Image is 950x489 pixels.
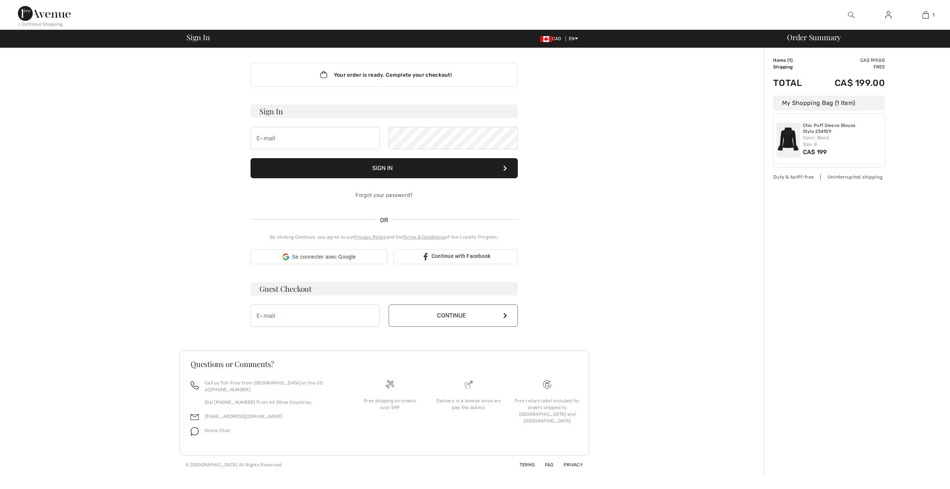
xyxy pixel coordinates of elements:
[356,192,412,198] a: Forgot your password?
[251,127,380,149] input: E-mail
[536,462,554,467] a: FAQ
[251,105,518,118] h3: Sign In
[789,58,791,63] span: 1
[803,148,827,156] span: CA$ 199
[773,64,814,70] td: Shipping
[251,282,518,295] h3: Guest Checkout
[848,10,854,19] img: search the website
[879,10,898,20] a: Sign In
[543,380,551,389] img: Free shipping on orders over $99
[555,462,583,467] a: Privacy
[191,413,199,421] img: email
[511,462,535,467] a: Terms
[431,253,491,259] span: Continue with Facebook
[435,397,502,411] div: Delivery is a breeze since we pay the duties!
[187,33,210,41] span: Sign In
[773,173,885,180] div: Duty & tariff-free | Uninterrupted shipping
[907,10,944,19] a: 1
[885,10,892,19] img: My Info
[354,234,386,240] a: Privacy Policy
[205,414,282,419] a: [EMAIL_ADDRESS][DOMAIN_NAME]
[18,21,63,28] div: < Continue Shopping
[514,397,581,424] div: Free return label included for orders shipped to [GEOGRAPHIC_DATA] and [GEOGRAPHIC_DATA]
[803,134,882,148] div: Color: Black Size: 8
[773,70,814,96] td: Total
[191,381,199,389] img: call
[191,427,199,435] img: chat
[386,380,394,389] img: Free shipping on orders over $99
[465,380,473,389] img: Delivery is a breeze since we pay the duties!
[814,57,885,64] td: CA$ 199.00
[540,36,552,42] img: Canadian Dollar
[773,57,814,64] td: Items ( )
[251,63,518,87] div: Your order is ready. Complete your checkout!
[205,399,341,406] p: Dial [PHONE_NUMBER] From All Other Countries
[778,33,946,41] div: Order Summary
[777,123,800,158] img: Chic Puff Sleeve Blouse Style 254109
[356,397,423,411] div: Free shipping on orders over $99
[922,10,929,19] img: My Bag
[803,123,882,134] a: Chic Puff Sleeve Blouse Style 254109
[251,234,518,240] div: By clicking Continue, you agree to our and the of the Loyalty Program.
[569,36,578,41] span: EN
[185,461,282,468] div: © [GEOGRAPHIC_DATA] All Rights Reserved
[205,428,230,433] span: Online Chat
[191,360,578,368] h3: Questions or Comments?
[205,380,341,393] p: Call us Toll-Free from [GEOGRAPHIC_DATA] or the US at
[251,249,388,264] div: Se connecter avec Google
[393,249,518,264] a: Continue with Facebook
[251,304,380,327] input: E-mail
[389,304,518,327] button: Continue
[814,64,885,70] td: Free
[210,387,251,392] a: [PHONE_NUMBER]
[933,12,934,18] span: 1
[814,70,885,96] td: CA$ 199.00
[18,6,71,21] img: 1ère Avenue
[540,36,564,41] span: CAD
[773,96,885,111] div: My Shopping Bag (1 Item)
[292,253,356,261] span: Se connecter avec Google
[251,158,518,178] button: Sign In
[403,234,445,240] a: Terms & Conditions
[376,216,392,225] span: OR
